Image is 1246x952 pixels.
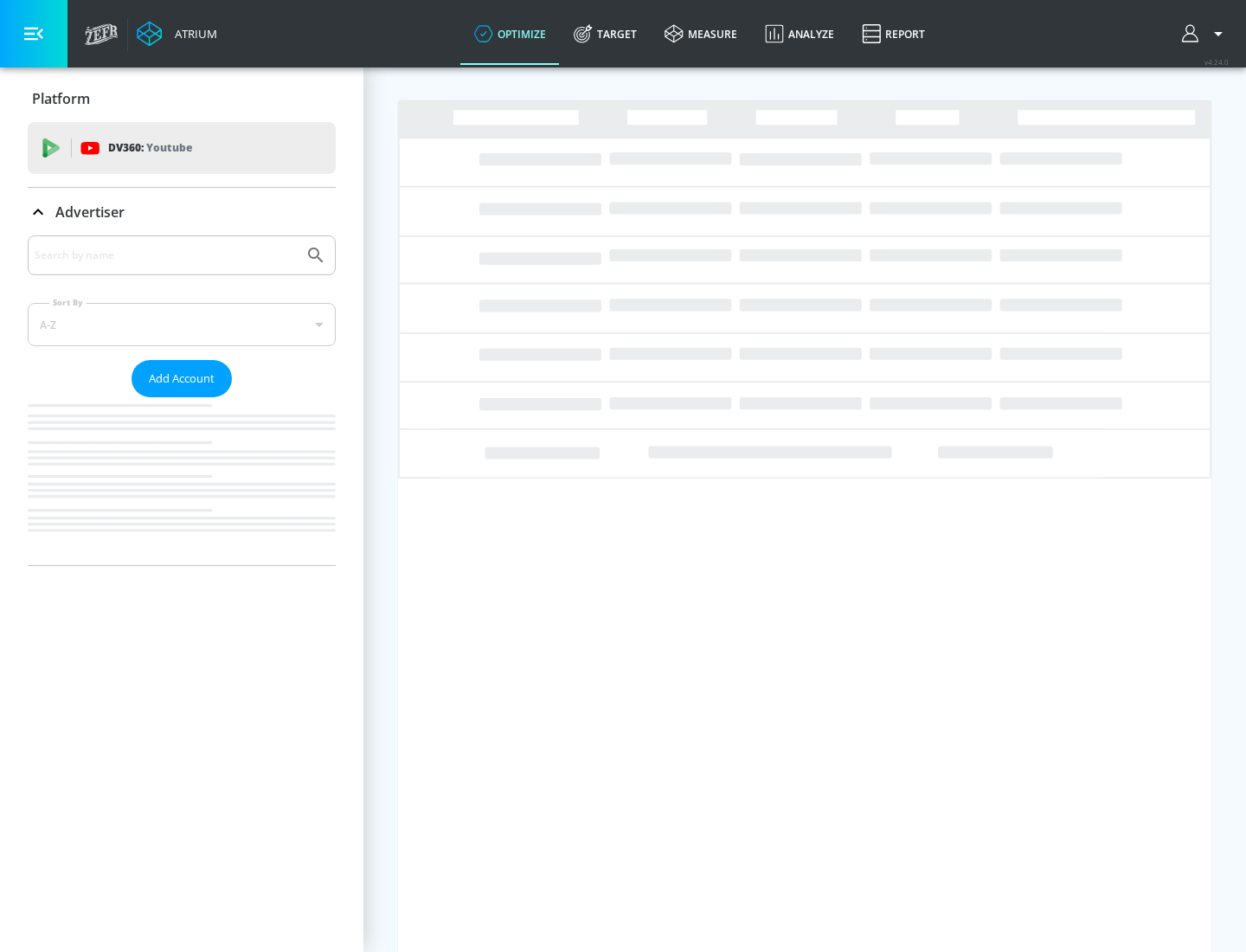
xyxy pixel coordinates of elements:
div: A-Z [28,303,336,346]
p: Advertiser [55,203,125,222]
p: Platform [32,89,90,108]
div: Platform [28,74,336,123]
a: Analyze [751,3,848,65]
nav: list of Advertiser [28,397,336,565]
span: v 4.24.0 [1204,57,1229,67]
p: DV360: [108,138,192,158]
button: Add Account [132,360,232,397]
p: Youtube [146,138,192,157]
a: Report [848,3,939,65]
a: Target [560,3,651,65]
div: Advertiser [28,235,336,565]
div: DV360: Youtube [28,122,336,174]
input: Search by name [35,244,297,267]
label: Sort By [49,297,87,308]
a: Atrium [137,21,217,47]
a: measure [651,3,751,65]
div: Advertiser [28,188,336,236]
a: optimize [460,3,560,65]
div: Atrium [168,26,217,42]
span: Add Account [149,369,215,389]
